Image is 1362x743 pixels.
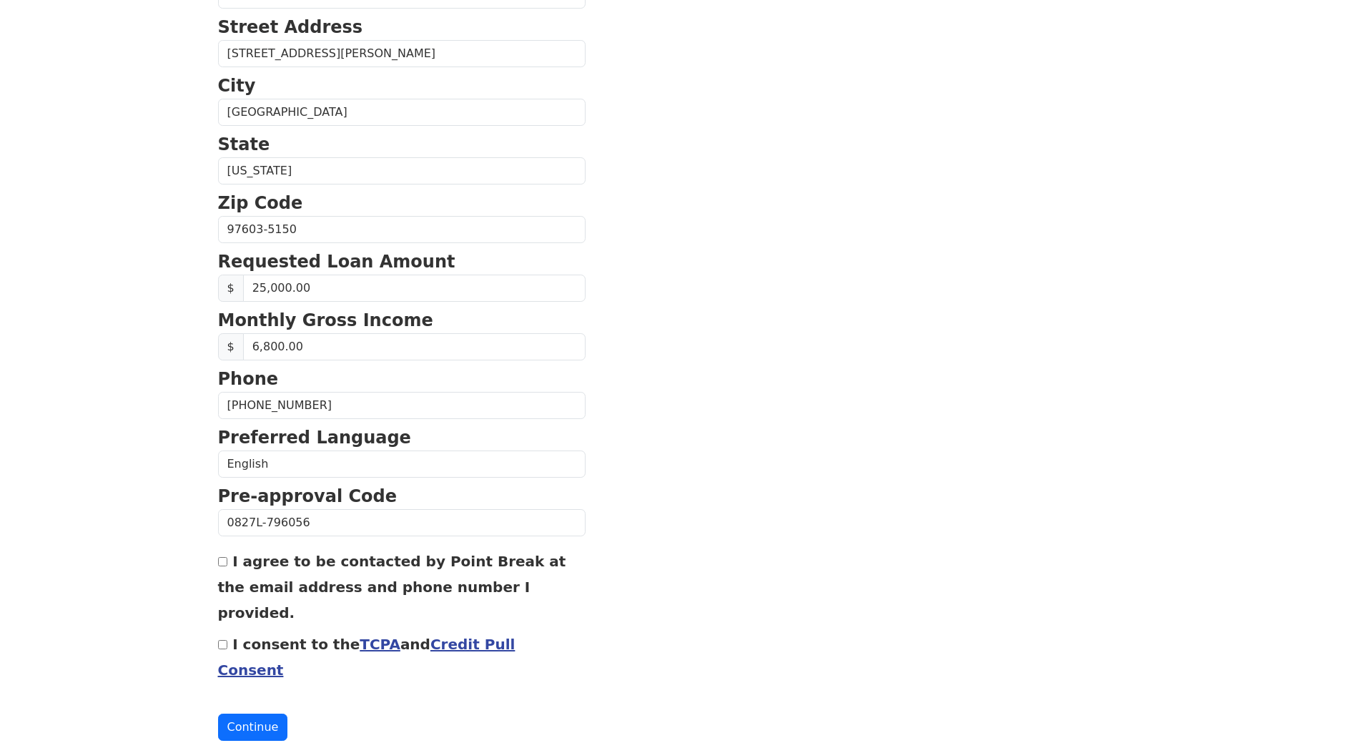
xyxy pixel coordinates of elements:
[218,17,363,37] strong: Street Address
[218,428,411,448] strong: Preferred Language
[218,636,515,679] label: I consent to the and
[218,509,586,536] input: Pre-approval Code
[243,275,586,302] input: Requested Loan Amount
[218,392,586,419] input: Phone
[360,636,400,653] a: TCPA
[218,134,270,154] strong: State
[218,486,398,506] strong: Pre-approval Code
[218,333,244,360] span: $
[218,252,455,272] strong: Requested Loan Amount
[218,275,244,302] span: $
[243,333,586,360] input: Monthly Gross Income
[218,99,586,126] input: City
[218,369,279,389] strong: Phone
[218,216,586,243] input: Zip Code
[218,553,566,621] label: I agree to be contacted by Point Break at the email address and phone number I provided.
[218,307,586,333] p: Monthly Gross Income
[218,76,256,96] strong: City
[218,714,288,741] button: Continue
[218,40,586,67] input: Street Address
[218,193,303,213] strong: Zip Code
